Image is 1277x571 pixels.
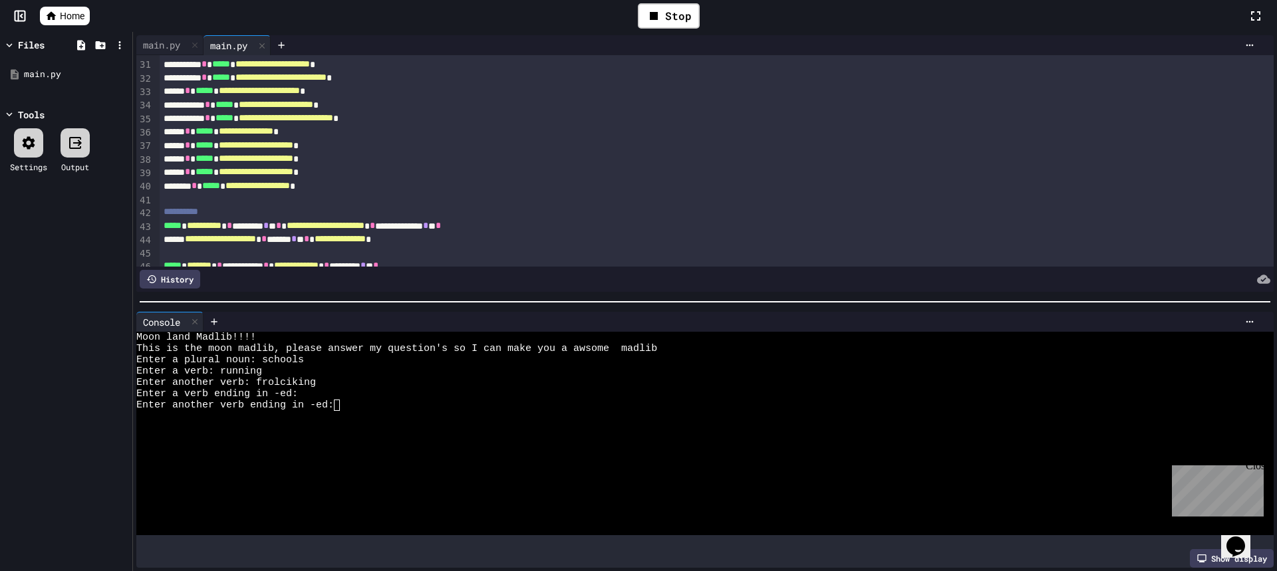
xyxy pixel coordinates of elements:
[136,400,334,411] span: Enter another verb ending in -ed:
[1190,549,1274,568] div: Show display
[204,35,271,55] div: main.py
[136,377,316,388] span: Enter another verb: frolciking
[136,99,153,112] div: 34
[136,180,153,193] div: 40
[136,194,153,207] div: 41
[136,247,153,261] div: 45
[136,207,153,220] div: 42
[136,86,153,99] div: 33
[136,354,304,366] span: Enter a plural noun: schools
[40,7,90,25] a: Home
[204,39,254,53] div: main.py
[60,9,84,23] span: Home
[140,270,200,288] div: History
[18,38,45,52] div: Files
[638,3,700,29] div: Stop
[1221,518,1264,558] iframe: chat widget
[136,167,153,180] div: 39
[136,35,204,55] div: main.py
[136,126,153,140] div: 36
[136,72,153,86] div: 32
[136,38,187,52] div: main.py
[136,261,153,274] div: 46
[136,113,153,126] div: 35
[136,140,153,153] div: 37
[136,312,204,332] div: Console
[5,5,92,84] div: Chat with us now!Close
[136,315,187,329] div: Console
[10,161,47,173] div: Settings
[136,221,153,234] div: 43
[136,343,657,354] span: This is the moon madlib, please answer my question's so I can make you a awsome madlib
[136,234,153,247] div: 44
[18,108,45,122] div: Tools
[24,68,128,81] div: main.py
[136,332,256,343] span: Moon land Madlib!!!!
[136,388,298,400] span: Enter a verb ending in -ed:
[136,154,153,167] div: 38
[1167,460,1264,516] iframe: chat widget
[136,58,153,72] div: 31
[136,366,262,377] span: Enter a verb: running
[61,161,89,173] div: Output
